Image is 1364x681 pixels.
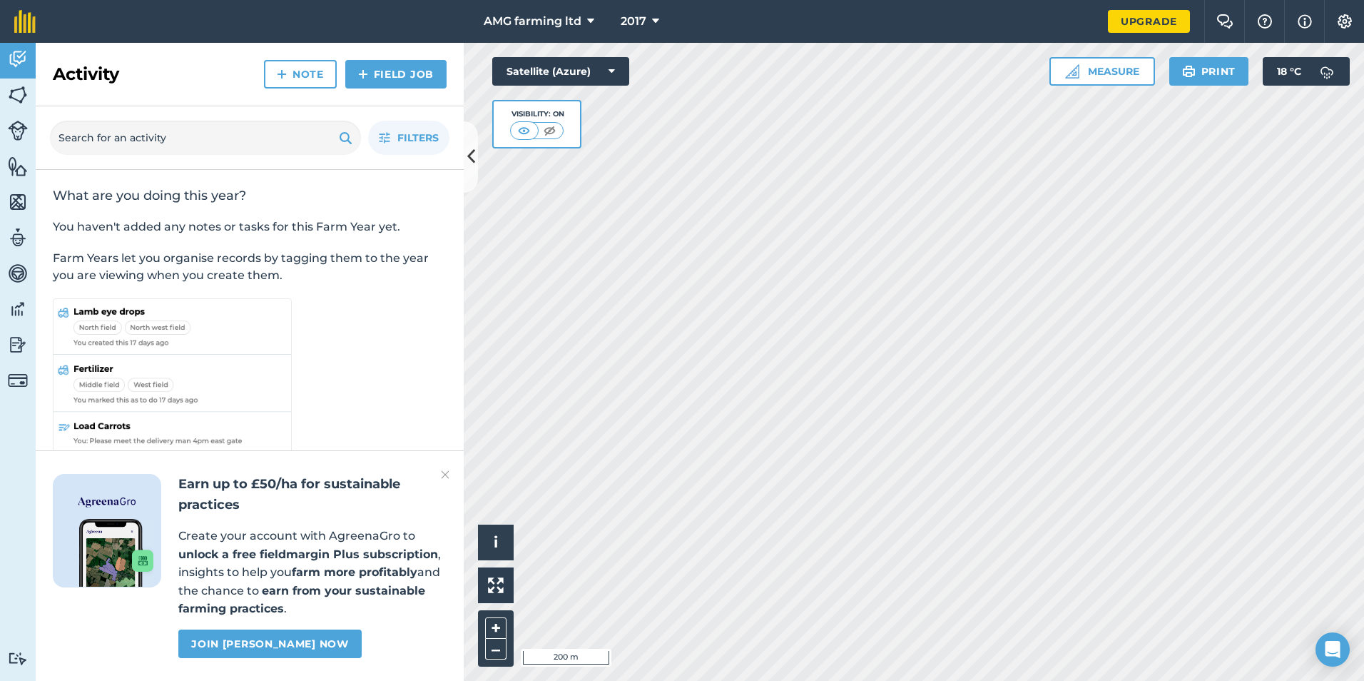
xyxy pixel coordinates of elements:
[515,123,533,138] img: svg+xml;base64,PHN2ZyB4bWxucz0iaHR0cDovL3d3dy53My5vcmcvMjAwMC9zdmciIHdpZHRoPSI1MCIgaGVpZ2h0PSI0MC...
[484,13,581,30] span: AMG farming ltd
[1108,10,1190,33] a: Upgrade
[485,617,507,639] button: +
[53,218,447,236] p: You haven't added any notes or tasks for this Farm Year yet.
[8,121,28,141] img: svg+xml;base64,PD94bWwgdmVyc2lvbj0iMS4wIiBlbmNvZGluZz0idXRmLTgiPz4KPCEtLSBHZW5lcmF0b3I6IEFkb2JlIE...
[50,121,361,155] input: Search for an activity
[488,577,504,593] img: Four arrows, one pointing top left, one top right, one bottom right and the last bottom left
[541,123,559,138] img: svg+xml;base64,PHN2ZyB4bWxucz0iaHR0cDovL3d3dy53My5vcmcvMjAwMC9zdmciIHdpZHRoPSI1MCIgaGVpZ2h0PSI0MC...
[79,519,153,587] img: Screenshot of the Gro app
[8,334,28,355] img: svg+xml;base64,PD94bWwgdmVyc2lvbj0iMS4wIiBlbmNvZGluZz0idXRmLTgiPz4KPCEtLSBHZW5lcmF0b3I6IEFkb2JlIE...
[1049,57,1155,86] button: Measure
[8,191,28,213] img: svg+xml;base64,PHN2ZyB4bWxucz0iaHR0cDovL3d3dy53My5vcmcvMjAwMC9zdmciIHdpZHRoPSI1NiIgaGVpZ2h0PSI2MC...
[441,466,449,483] img: svg+xml;base64,PHN2ZyB4bWxucz0iaHR0cDovL3d3dy53My5vcmcvMjAwMC9zdmciIHdpZHRoPSIyMiIgaGVpZ2h0PSIzMC...
[339,129,352,146] img: svg+xml;base64,PHN2ZyB4bWxucz0iaHR0cDovL3d3dy53My5vcmcvMjAwMC9zdmciIHdpZHRoPSIxOSIgaGVpZ2h0PSIyNC...
[277,66,287,83] img: svg+xml;base64,PHN2ZyB4bWxucz0iaHR0cDovL3d3dy53My5vcmcvMjAwMC9zdmciIHdpZHRoPSIxNCIgaGVpZ2h0PSIyNC...
[1298,13,1312,30] img: svg+xml;base64,PHN2ZyB4bWxucz0iaHR0cDovL3d3dy53My5vcmcvMjAwMC9zdmciIHdpZHRoPSIxNyIgaGVpZ2h0PSIxNy...
[292,565,417,579] strong: farm more profitably
[510,109,564,120] div: Visibility: On
[8,370,28,390] img: svg+xml;base64,PD94bWwgdmVyc2lvbj0iMS4wIiBlbmNvZGluZz0idXRmLTgiPz4KPCEtLSBHZW5lcmF0b3I6IEFkb2JlIE...
[178,584,425,616] strong: earn from your sustainable farming practices
[53,63,119,86] h2: Activity
[1313,57,1341,86] img: svg+xml;base64,PD94bWwgdmVyc2lvbj0iMS4wIiBlbmNvZGluZz0idXRmLTgiPz4KPCEtLSBHZW5lcmF0b3I6IEFkb2JlIE...
[178,527,447,618] p: Create your account with AgreenaGro to , insights to help you and the chance to .
[368,121,449,155] button: Filters
[1263,57,1350,86] button: 18 °C
[494,533,498,551] span: i
[478,525,514,560] button: i
[1256,14,1273,29] img: A question mark icon
[8,84,28,106] img: svg+xml;base64,PHN2ZyB4bWxucz0iaHR0cDovL3d3dy53My5vcmcvMjAwMC9zdmciIHdpZHRoPSI1NiIgaGVpZ2h0PSI2MC...
[178,548,438,561] strong: unlock a free fieldmargin Plus subscription
[1182,63,1196,80] img: svg+xml;base64,PHN2ZyB4bWxucz0iaHR0cDovL3d3dy53My5vcmcvMjAwMC9zdmciIHdpZHRoPSIxOSIgaGVpZ2h0PSIyNC...
[8,156,28,177] img: svg+xml;base64,PHN2ZyB4bWxucz0iaHR0cDovL3d3dy53My5vcmcvMjAwMC9zdmciIHdpZHRoPSI1NiIgaGVpZ2h0PSI2MC...
[397,130,439,146] span: Filters
[178,630,361,658] a: Join [PERSON_NAME] now
[1336,14,1353,29] img: A cog icon
[345,60,447,89] a: Field Job
[264,60,337,89] a: Note
[621,13,646,30] span: 2017
[492,57,629,86] button: Satellite (Azure)
[1315,632,1350,667] div: Open Intercom Messenger
[14,10,36,33] img: fieldmargin Logo
[8,298,28,320] img: svg+xml;base64,PD94bWwgdmVyc2lvbj0iMS4wIiBlbmNvZGluZz0idXRmLTgiPz4KPCEtLSBHZW5lcmF0b3I6IEFkb2JlIE...
[8,652,28,665] img: svg+xml;base64,PD94bWwgdmVyc2lvbj0iMS4wIiBlbmNvZGluZz0idXRmLTgiPz4KPCEtLSBHZW5lcmF0b3I6IEFkb2JlIE...
[53,250,447,284] p: Farm Years let you organise records by tagging them to the year you are viewing when you create t...
[1216,14,1233,29] img: Two speech bubbles overlapping with the left bubble in the forefront
[53,187,447,204] h2: What are you doing this year?
[1277,57,1301,86] span: 18 ° C
[8,227,28,248] img: svg+xml;base64,PD94bWwgdmVyc2lvbj0iMS4wIiBlbmNvZGluZz0idXRmLTgiPz4KPCEtLSBHZW5lcmF0b3I6IEFkb2JlIE...
[485,639,507,660] button: –
[8,263,28,284] img: svg+xml;base64,PD94bWwgdmVyc2lvbj0iMS4wIiBlbmNvZGluZz0idXRmLTgiPz4KPCEtLSBHZW5lcmF0b3I6IEFkb2JlIE...
[1065,64,1079,79] img: Ruler icon
[178,474,447,515] h2: Earn up to £50/ha for sustainable practices
[8,49,28,70] img: svg+xml;base64,PD94bWwgdmVyc2lvbj0iMS4wIiBlbmNvZGluZz0idXRmLTgiPz4KPCEtLSBHZW5lcmF0b3I6IEFkb2JlIE...
[1169,57,1249,86] button: Print
[358,66,368,83] img: svg+xml;base64,PHN2ZyB4bWxucz0iaHR0cDovL3d3dy53My5vcmcvMjAwMC9zdmciIHdpZHRoPSIxNCIgaGVpZ2h0PSIyNC...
